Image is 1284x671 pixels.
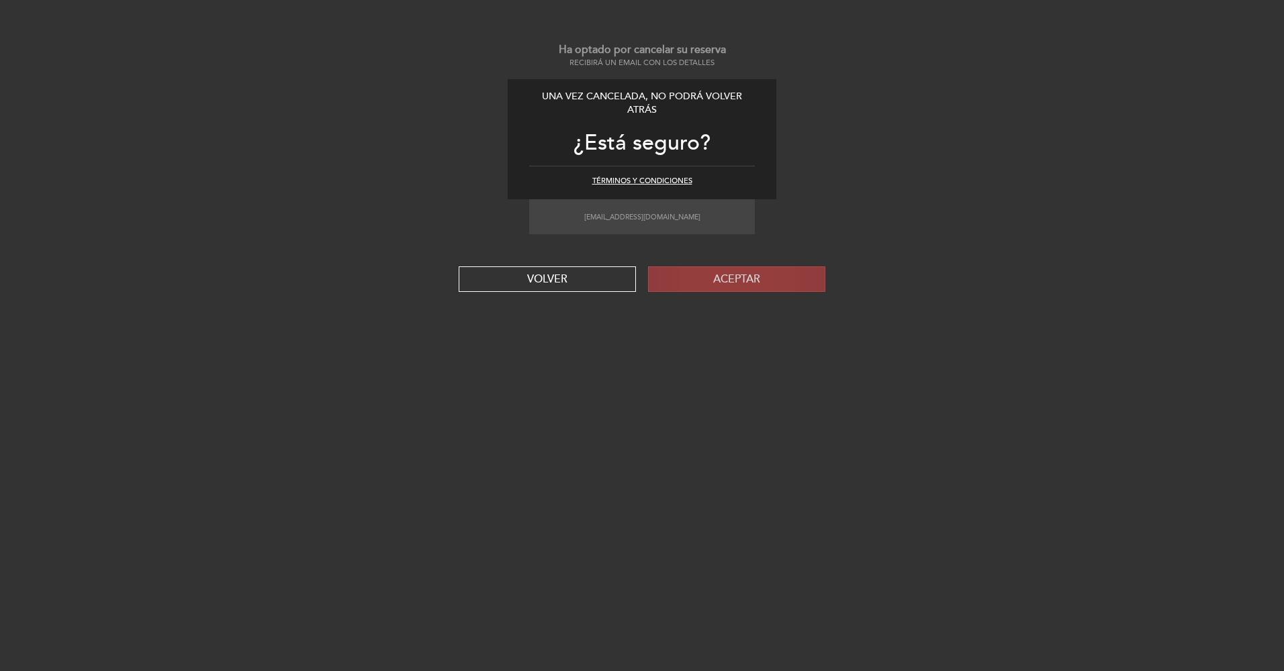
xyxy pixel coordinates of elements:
button: Aceptar [648,266,825,292]
small: [EMAIL_ADDRESS][DOMAIN_NAME] [584,213,700,221]
button: Términos y condiciones [592,176,692,187]
button: VOLVER [459,266,636,292]
span: ¿Está seguro? [574,130,710,156]
div: Una vez cancelada, no podrá volver atrás [529,90,755,117]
